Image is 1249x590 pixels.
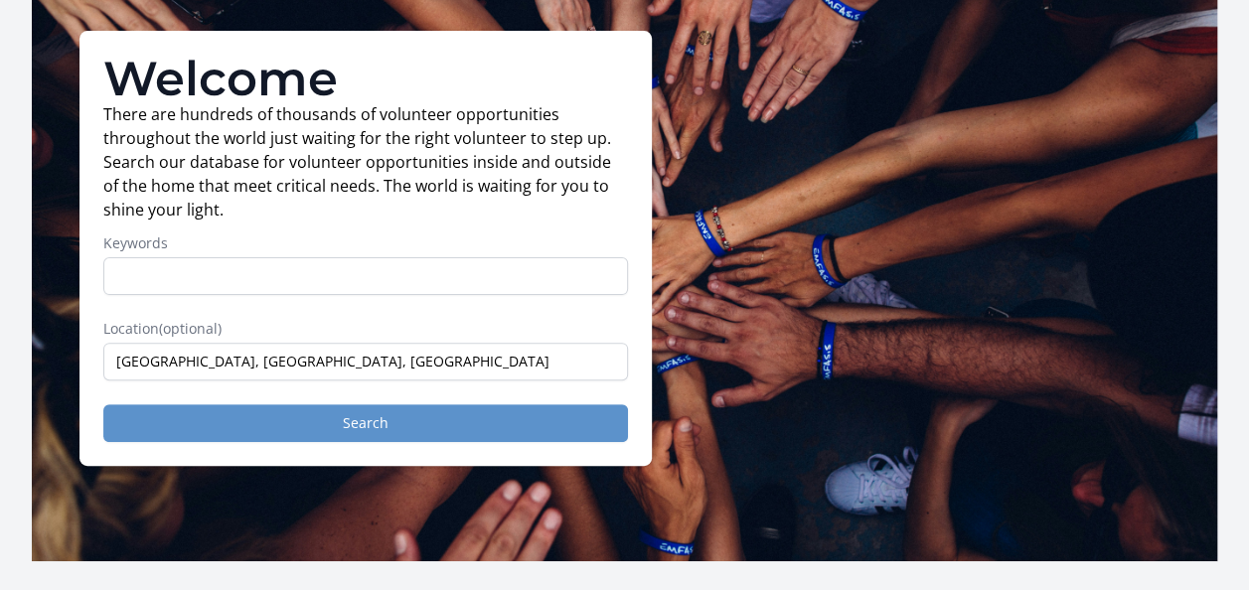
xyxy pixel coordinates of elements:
p: There are hundreds of thousands of volunteer opportunities throughout the world just waiting for ... [103,102,628,221]
input: Enter a location [103,343,628,380]
span: (optional) [159,319,222,338]
h1: Welcome [103,55,628,102]
button: Search [103,404,628,442]
label: Keywords [103,233,628,253]
label: Location [103,319,628,339]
